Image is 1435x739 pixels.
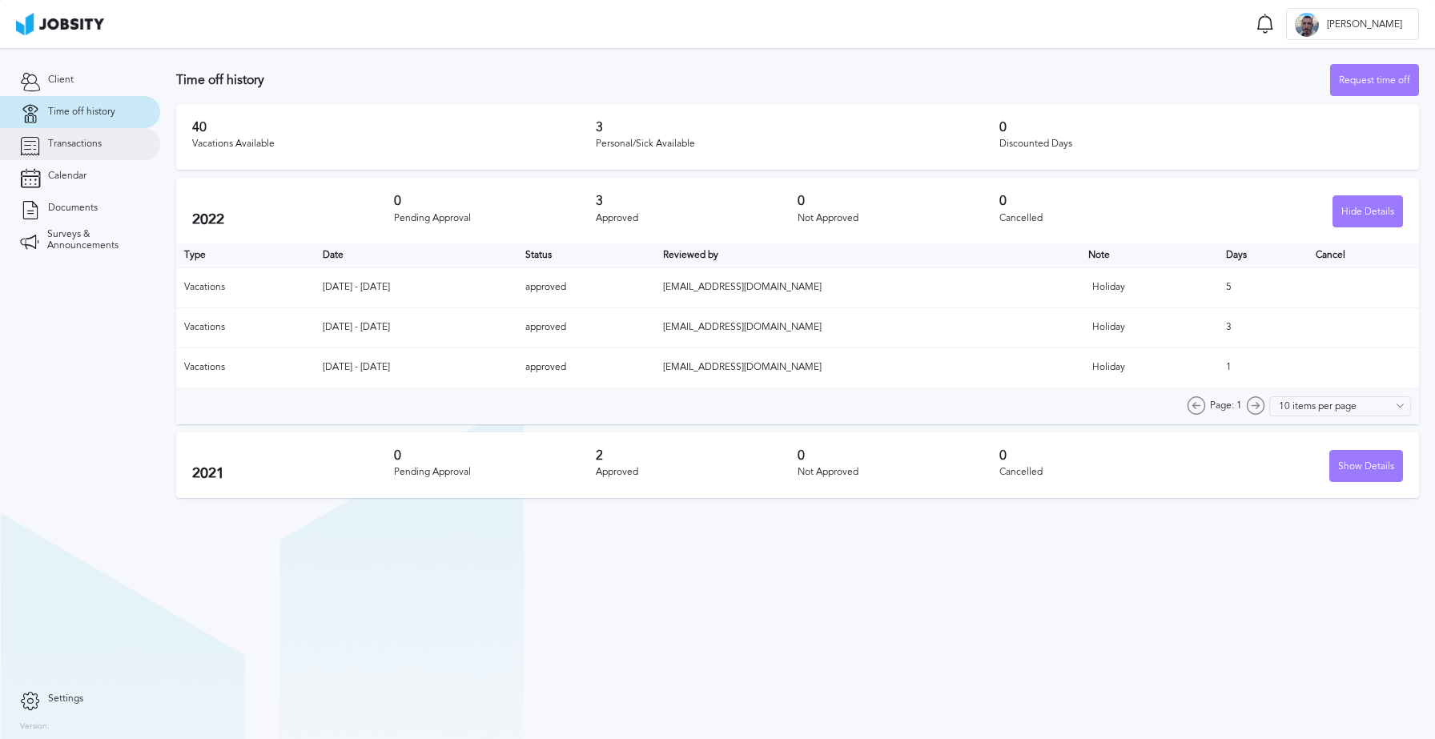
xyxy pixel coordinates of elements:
[999,194,1201,208] h3: 0
[596,194,798,208] h3: 3
[192,211,394,228] h2: 2022
[596,213,798,224] div: Approved
[517,267,656,307] td: approved
[1218,347,1308,388] td: 1
[1332,195,1403,227] button: Hide Details
[1295,13,1319,37] div: R
[655,243,1079,267] th: Toggle SortBy
[192,120,596,135] h3: 40
[663,321,822,332] span: [EMAIL_ADDRESS][DOMAIN_NAME]
[1092,322,1207,333] div: Holiday
[1308,243,1419,267] th: Cancel
[1319,19,1410,30] span: [PERSON_NAME]
[1092,282,1207,293] div: Holiday
[596,467,798,478] div: Approved
[999,213,1201,224] div: Cancelled
[1333,196,1402,228] div: Hide Details
[315,267,517,307] td: [DATE] - [DATE]
[394,213,596,224] div: Pending Approval
[999,467,1201,478] div: Cancelled
[16,13,104,35] img: ab4bad089aa723f57921c736e9817d99.png
[315,243,517,267] th: Toggle SortBy
[517,307,656,347] td: approved
[1218,307,1308,347] td: 3
[48,106,115,118] span: Time off history
[798,194,999,208] h3: 0
[1330,451,1402,483] div: Show Details
[1210,400,1242,412] span: Page: 1
[1286,8,1419,40] button: R[PERSON_NAME]
[999,448,1201,463] h3: 0
[192,139,596,150] div: Vacations Available
[192,465,394,482] h2: 2021
[315,347,517,388] td: [DATE] - [DATE]
[1218,243,1308,267] th: Days
[315,307,517,347] td: [DATE] - [DATE]
[47,229,140,251] span: Surveys & Announcements
[798,213,999,224] div: Not Approved
[663,281,822,292] span: [EMAIL_ADDRESS][DOMAIN_NAME]
[176,307,315,347] td: Vacations
[1330,64,1419,96] button: Request time off
[48,139,102,150] span: Transactions
[999,139,1403,150] div: Discounted Days
[20,722,50,732] label: Version:
[48,203,98,214] span: Documents
[517,243,656,267] th: Toggle SortBy
[596,120,999,135] h3: 3
[517,347,656,388] td: approved
[1329,450,1403,482] button: Show Details
[176,73,1330,87] h3: Time off history
[394,467,596,478] div: Pending Approval
[394,194,596,208] h3: 0
[1331,65,1418,97] div: Request time off
[176,347,315,388] td: Vacations
[596,448,798,463] h3: 2
[394,448,596,463] h3: 0
[176,243,315,267] th: Type
[596,139,999,150] div: Personal/Sick Available
[48,171,86,182] span: Calendar
[798,467,999,478] div: Not Approved
[1218,267,1308,307] td: 5
[999,120,1403,135] h3: 0
[176,267,315,307] td: Vacations
[1080,243,1219,267] th: Toggle SortBy
[798,448,999,463] h3: 0
[663,361,822,372] span: [EMAIL_ADDRESS][DOMAIN_NAME]
[48,693,83,705] span: Settings
[1092,362,1207,373] div: Holiday
[48,74,74,86] span: Client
